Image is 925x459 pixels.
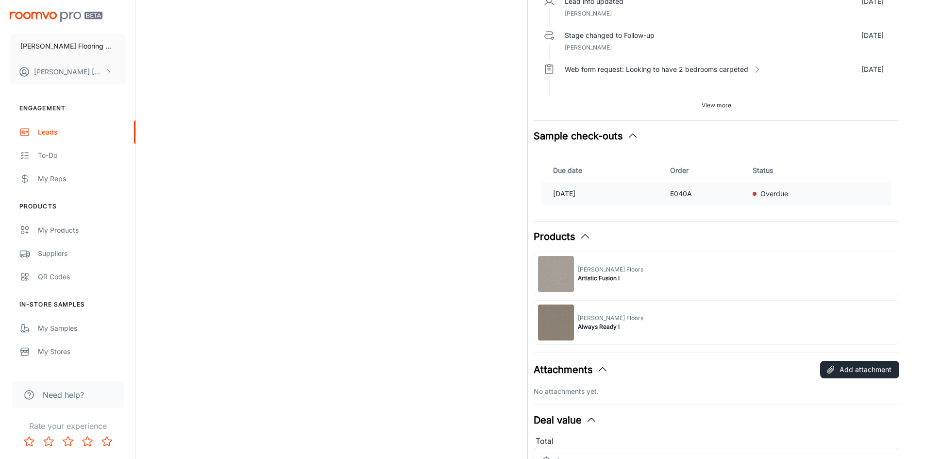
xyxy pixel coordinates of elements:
[10,34,126,59] button: [PERSON_NAME] Flooring Center
[578,274,643,283] span: Artistic Fusion I
[10,12,102,22] img: Roomvo PRO Beta
[43,389,84,401] span: Need help?
[97,432,117,451] button: Rate 5 star
[820,361,899,378] button: Add attachment
[861,64,884,75] p: [DATE]
[38,248,126,259] div: Suppliers
[565,30,655,41] p: Stage changed to Follow-up
[666,159,749,182] th: Order
[749,159,891,182] th: Status
[760,188,788,199] p: Overdue
[38,150,126,161] div: To-do
[578,314,643,323] span: [PERSON_NAME] Floors
[534,229,591,244] button: Products
[19,432,39,451] button: Rate 1 star
[565,44,612,51] span: [PERSON_NAME]
[534,386,900,397] p: No attachments yet.
[38,346,126,357] div: My Stores
[578,265,643,274] span: [PERSON_NAME] Floors
[20,41,115,51] p: [PERSON_NAME] Flooring Center
[565,64,748,75] p: Web form request: Looking to have 2 bedrooms carpeted
[565,10,612,17] span: [PERSON_NAME]
[670,188,745,199] p: E040A
[38,323,126,334] div: My Samples
[698,98,735,113] button: View more
[38,127,126,137] div: Leads
[534,435,900,448] div: Total
[541,159,666,182] th: Due date
[38,225,126,236] div: My Products
[578,323,643,331] span: Always Ready I
[861,30,884,41] p: [DATE]
[10,59,126,85] button: [PERSON_NAME] [PERSON_NAME]
[39,432,58,451] button: Rate 2 star
[38,272,126,282] div: QR Codes
[553,188,662,199] p: [DATE]
[34,67,102,77] p: [PERSON_NAME] [PERSON_NAME]
[78,432,97,451] button: Rate 4 star
[58,432,78,451] button: Rate 3 star
[534,362,608,377] button: Attachments
[534,413,597,427] button: Deal value
[702,101,731,110] span: View more
[38,173,126,184] div: My Reps
[534,129,639,143] button: Sample check-outs
[8,420,128,432] p: Rate your experience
